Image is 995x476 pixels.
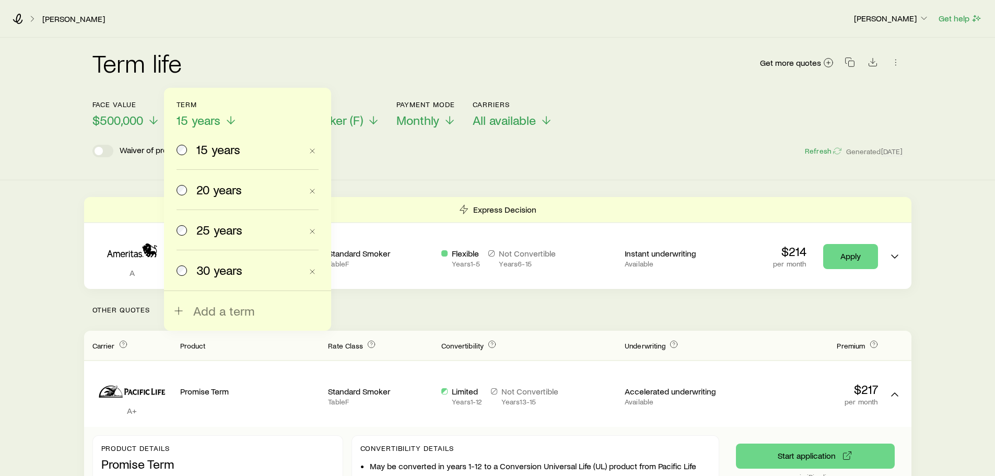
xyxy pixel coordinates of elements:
[92,100,160,128] button: Face value$500,000
[177,113,220,127] span: 15 years
[101,444,334,452] p: Product details
[837,341,865,350] span: Premium
[452,386,482,397] p: Limited
[328,398,433,406] p: Table F
[738,382,878,397] p: $217
[441,341,484,350] span: Convertibility
[328,386,433,397] p: Standard Smoker
[473,204,536,215] p: Express Decision
[854,13,929,24] p: [PERSON_NAME]
[452,398,482,406] p: Years 1 - 12
[938,13,982,25] button: Get help
[92,341,115,350] span: Carrier
[92,113,143,127] span: $500,000
[120,145,205,157] p: Waiver of premium rider
[84,197,911,289] div: Term quotes
[370,461,710,471] li: May be converted in years 1-12 to a Conversion Universal Life (UL) product from Pacific Life
[865,59,880,69] a: Download CSV
[328,260,433,268] p: Table F
[452,248,480,259] p: Flexible
[625,341,665,350] span: Underwriting
[625,260,730,268] p: Available
[101,457,334,471] p: Promise Term
[396,100,456,128] button: Payment ModeMonthly
[773,260,806,268] p: per month
[853,13,930,25] button: [PERSON_NAME]
[759,57,834,69] a: Get more quotes
[625,398,730,406] p: Available
[328,341,363,350] span: Rate Class
[501,398,558,406] p: Years 13 - 15
[92,50,182,75] h2: Term life
[360,444,710,452] p: Convertibility Details
[92,405,172,416] p: A+
[738,398,878,406] p: per month
[180,386,320,397] p: Promise Term
[473,100,553,109] p: Carriers
[625,248,730,259] p: Instant underwriting
[396,100,456,109] p: Payment Mode
[846,147,903,156] span: Generated
[499,248,556,259] p: Not Convertible
[473,113,536,127] span: All available
[92,100,160,109] p: Face value
[625,386,730,397] p: Accelerated underwriting
[42,14,106,24] a: [PERSON_NAME]
[177,100,237,109] p: Term
[736,444,895,469] button: via iPipeline
[328,248,433,259] p: Standard Smoker
[177,100,237,128] button: Term15 years
[452,260,480,268] p: Years 1 - 5
[473,100,553,128] button: CarriersAll available
[823,244,878,269] a: Apply
[804,146,842,156] button: Refresh
[501,386,558,397] p: Not Convertible
[760,59,821,67] span: Get more quotes
[84,289,911,331] p: Other Quotes
[499,260,556,268] p: Years 6 - 15
[773,244,806,259] p: $214
[396,113,439,127] span: Monthly
[881,147,903,156] span: [DATE]
[92,268,172,278] p: A
[180,341,206,350] span: Product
